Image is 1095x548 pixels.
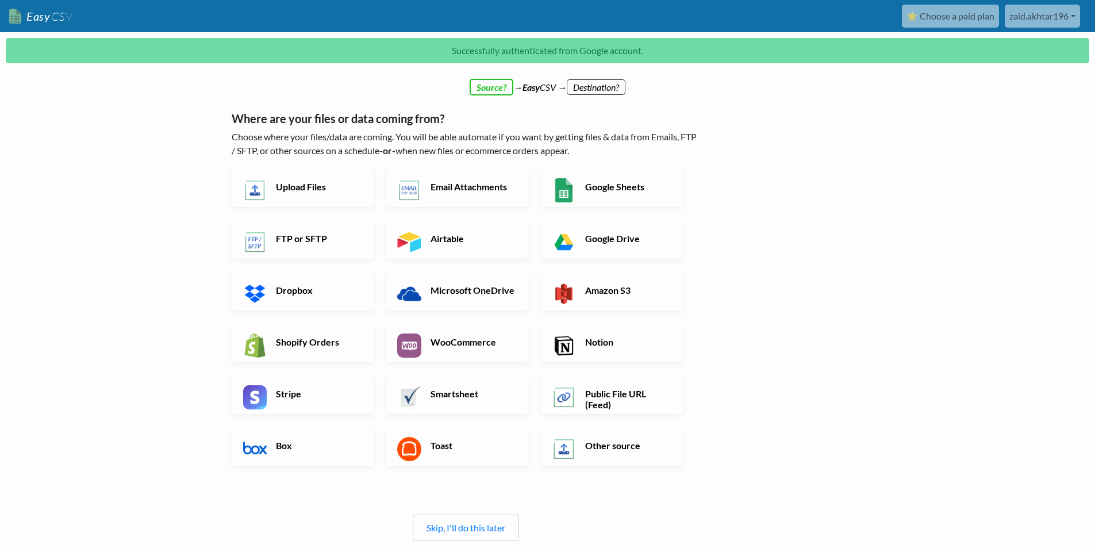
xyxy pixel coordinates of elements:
[552,282,576,306] img: Amazon S3 App & API
[397,178,421,202] img: Email New CSV or XLSX File App & API
[427,522,505,533] a: Skip, I'll do this later
[428,233,518,244] h6: Airtable
[273,233,363,244] h6: FTP or SFTP
[902,5,999,28] a: ⭐ Choose a paid plan
[273,181,363,192] h6: Upload Files
[540,322,683,362] a: Notion
[428,336,518,347] h6: WooCommerce
[232,426,375,466] a: Box
[540,270,683,311] a: Amazon S3
[243,282,267,306] img: Dropbox App & API
[552,334,576,358] img: Notion App & API
[582,181,673,192] h6: Google Sheets
[50,9,72,24] span: CSV
[232,374,375,414] a: Stripe
[397,230,421,254] img: Airtable App & API
[386,322,529,362] a: WooCommerce
[582,336,673,347] h6: Notion
[582,285,673,296] h6: Amazon S3
[428,285,518,296] h6: Microsoft OneDrive
[273,285,363,296] h6: Dropbox
[552,178,576,202] img: Google Sheets App & API
[232,322,375,362] a: Shopify Orders
[540,219,683,259] a: Google Drive
[386,270,529,311] a: Microsoft OneDrive
[397,437,421,461] img: Toast App & API
[232,130,700,158] p: Choose where your files/data are coming. You will be able automate if you want by getting files &...
[397,334,421,358] img: WooCommerce App & API
[232,270,375,311] a: Dropbox
[428,181,518,192] h6: Email Attachments
[9,5,72,28] a: EasyCSV
[232,112,700,125] h5: Where are your files or data coming from?
[552,230,576,254] img: Google Drive App & API
[386,167,529,207] a: Email Attachments
[540,374,683,414] a: Public File URL (Feed)
[582,233,673,244] h6: Google Drive
[540,167,683,207] a: Google Sheets
[243,334,267,358] img: Shopify App & API
[243,437,267,461] img: Box App & API
[386,374,529,414] a: Smartsheet
[1005,5,1080,28] a: zaid.akhtar196
[540,426,683,466] a: Other source
[428,388,518,399] h6: Smartsheet
[428,440,518,451] h6: Toast
[243,385,267,409] img: Stripe App & API
[397,282,421,306] img: Microsoft OneDrive App & API
[273,336,363,347] h6: Shopify Orders
[386,426,529,466] a: Toast
[582,440,673,451] h6: Other source
[220,69,875,94] div: → CSV →
[232,167,375,207] a: Upload Files
[552,437,576,461] img: Other Source App & API
[397,385,421,409] img: Smartsheet App & API
[379,145,395,156] b: -or-
[552,385,576,409] img: Public File URL App & API
[232,219,375,259] a: FTP or SFTP
[582,388,673,410] h6: Public File URL (Feed)
[243,230,267,254] img: FTP or SFTP App & API
[386,219,529,259] a: Airtable
[6,38,1089,63] p: Successfully authenticated from Google account.
[243,178,267,202] img: Upload Files App & API
[273,440,363,451] h6: Box
[273,388,363,399] h6: Stripe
